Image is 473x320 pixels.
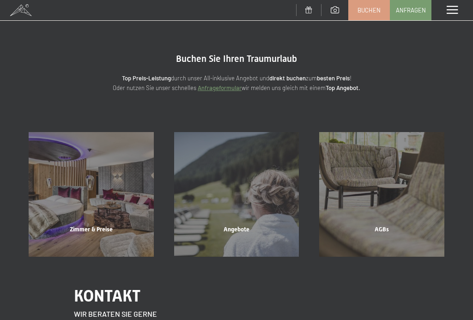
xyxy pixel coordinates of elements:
a: Buchen [349,0,389,20]
span: Buchen Sie Ihren Traumurlaub [176,53,297,64]
span: Zimmer & Preise [70,226,113,233]
span: AGBs [375,226,389,233]
strong: direkt buchen [269,74,306,82]
a: Anfrageformular [198,84,242,91]
strong: Top Preis-Leistung [122,74,171,82]
a: Buchung Zimmer & Preise [18,132,164,257]
span: Wir beraten Sie gerne [74,309,157,318]
span: Angebote [224,226,249,233]
strong: besten Preis [317,74,350,82]
a: Buchung Angebote [164,132,309,257]
p: durch unser All-inklusive Angebot und zum ! Oder nutzen Sie unser schnelles wir melden uns gleich... [37,73,436,93]
a: Anfragen [390,0,431,20]
a: Buchung AGBs [309,132,455,257]
span: Kontakt [74,286,140,305]
span: Anfragen [396,6,426,14]
strong: Top Angebot. [326,84,360,91]
span: Buchen [358,6,381,14]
